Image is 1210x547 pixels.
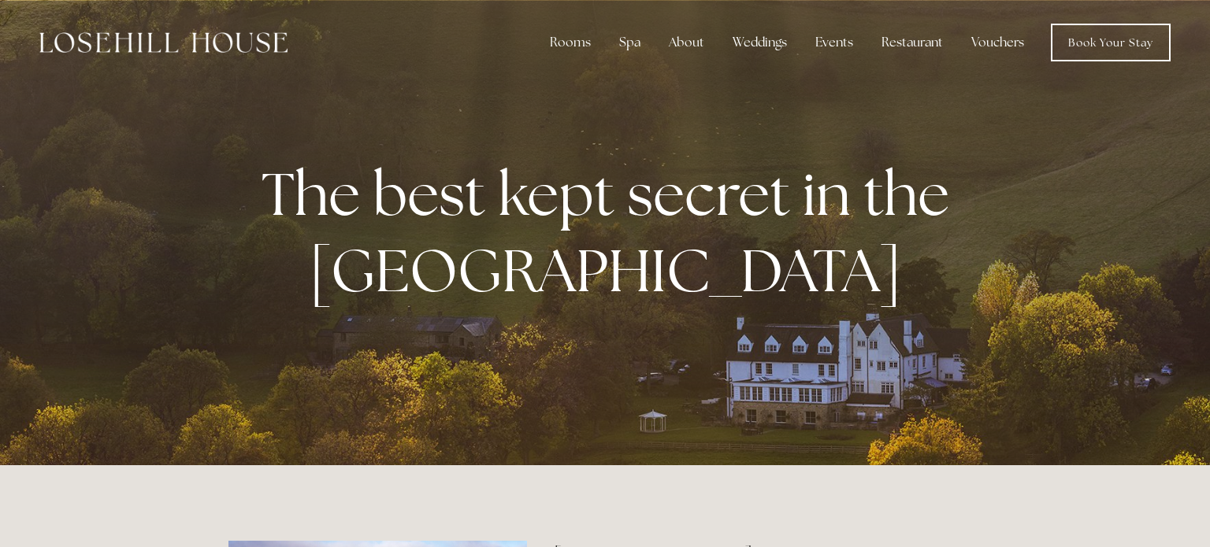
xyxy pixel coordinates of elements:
[262,155,962,309] strong: The best kept secret in the [GEOGRAPHIC_DATA]
[803,27,866,58] div: Events
[537,27,603,58] div: Rooms
[656,27,717,58] div: About
[869,27,956,58] div: Restaurant
[39,32,288,53] img: Losehill House
[607,27,653,58] div: Spa
[959,27,1037,58] a: Vouchers
[720,27,800,58] div: Weddings
[1051,24,1171,61] a: Book Your Stay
